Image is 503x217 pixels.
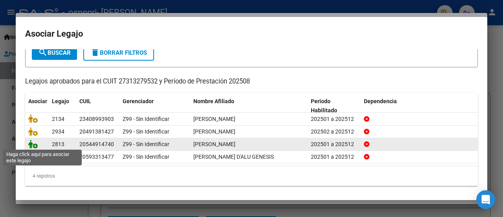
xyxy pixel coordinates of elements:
span: 2934 [52,128,64,135]
datatable-header-cell: Periodo Habilitado [308,93,361,119]
span: Asociar [28,98,47,104]
span: CUIL [79,98,91,104]
div: 4 registros [25,166,478,186]
span: 2134 [52,116,64,122]
span: GALLEGUILLO D'ALU GENESIS [193,154,274,160]
mat-icon: delete [90,48,100,57]
p: Legajos aprobados para el CUIT 27313279532 y Período de Prestación 202508 [25,77,478,87]
button: Buscar [32,46,77,60]
button: Borrar Filtros [83,45,154,61]
span: Nombre Afiliado [193,98,234,104]
div: 202501 a 202512 [311,152,358,161]
span: Periodo Habilitado [311,98,337,113]
datatable-header-cell: CUIL [76,93,119,119]
div: 20491381427 [79,127,114,136]
datatable-header-cell: Dependencia [361,93,478,119]
datatable-header-cell: Asociar [25,93,49,119]
span: GIMENEZ TORO SANTINO [193,141,235,147]
span: 2233 [52,154,64,160]
span: Z99 - Sin Identificar [123,116,169,122]
datatable-header-cell: Legajo [49,93,76,119]
span: Z99 - Sin Identificar [123,141,169,147]
div: 202501 a 202512 [311,140,358,149]
span: 2813 [52,141,64,147]
div: Open Intercom Messenger [476,190,495,209]
div: 202501 a 202512 [311,115,358,124]
span: Dependencia [364,98,397,104]
datatable-header-cell: Nombre Afiliado [190,93,308,119]
span: VEGA BRANDON ALEJANDRO [193,128,235,135]
span: Z99 - Sin Identificar [123,154,169,160]
div: 20544914740 [79,140,114,149]
span: Buscar [38,49,71,56]
h2: Asociar Legajo [25,26,478,41]
span: Legajo [52,98,69,104]
span: Z99 - Sin Identificar [123,128,169,135]
span: Borrar Filtros [90,49,147,56]
div: 23408993903 [79,115,114,124]
div: 202502 a 202512 [311,127,358,136]
div: 20593313477 [79,152,114,161]
span: Gerenciador [123,98,154,104]
mat-icon: search [38,48,48,57]
span: ZUÑIGA MARIANA DESIREE [193,116,235,122]
datatable-header-cell: Gerenciador [119,93,190,119]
